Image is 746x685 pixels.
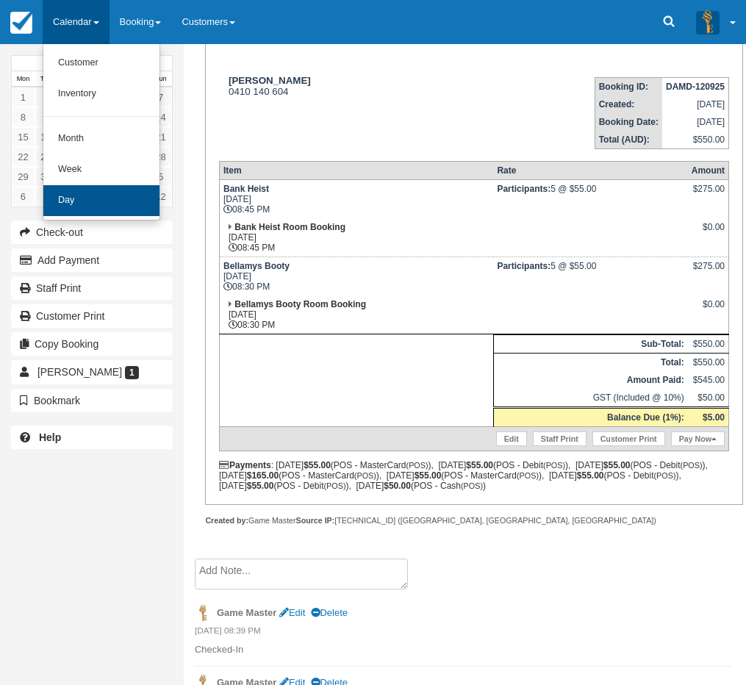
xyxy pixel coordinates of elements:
[43,44,160,220] ul: Calendar
[219,75,512,97] div: 0410 140 604
[247,481,274,491] strong: $55.00
[35,167,57,187] a: 30
[415,470,442,481] strong: $55.00
[149,167,172,187] a: 5
[496,431,527,446] a: Edit
[543,461,565,470] small: (POS)
[461,481,483,490] small: (POS)
[603,460,631,470] strong: $55.00
[35,71,57,87] th: Tue
[35,147,57,167] a: 23
[592,431,665,446] a: Customer Print
[125,366,139,379] span: 1
[384,481,411,491] strong: $50.00
[688,389,729,408] td: $50.00
[493,162,687,180] th: Rate
[219,295,493,334] td: [DATE] 08:30 PM
[323,481,345,490] small: (POS)
[493,408,687,427] th: Balance Due (1%):
[37,366,122,378] span: [PERSON_NAME]
[234,299,366,309] strong: Bellamys Booty Room Booking
[493,371,687,389] th: Amount Paid:
[35,87,57,107] a: 2
[12,187,35,207] a: 6
[517,471,539,480] small: (POS)
[296,516,335,525] strong: Source IP:
[35,107,57,127] a: 9
[493,257,687,296] td: 5 @ $55.00
[692,222,725,244] div: $0.00
[195,625,732,641] em: [DATE] 08:39 PM
[666,82,725,92] strong: DAMD-120925
[219,460,729,491] div: : [DATE] (POS - MasterCard ), [DATE] (POS - Debit ), [DATE] (POS - Debit ), [DATE] (POS - MasterC...
[11,248,173,272] button: Add Payment
[205,515,742,526] div: Game Master [TECHNICAL_ID] ([GEOGRAPHIC_DATA], [GEOGRAPHIC_DATA], [GEOGRAPHIC_DATA])
[497,261,550,271] strong: Participants
[681,461,703,470] small: (POS)
[43,154,159,185] a: Week
[12,147,35,167] a: 22
[43,185,159,216] a: Day
[662,131,729,149] td: $550.00
[217,607,276,618] strong: Game Master
[219,180,493,219] td: [DATE] 08:45 PM
[10,12,32,34] img: checkfront-main-nav-mini-logo.png
[39,431,61,443] b: Help
[219,257,493,296] td: [DATE] 08:30 PM
[692,299,725,321] div: $0.00
[149,71,172,87] th: Sun
[219,162,493,180] th: Item
[12,127,35,147] a: 15
[11,304,173,328] a: Customer Print
[595,113,662,131] th: Booking Date:
[247,470,279,481] strong: $165.00
[696,10,720,34] img: A3
[595,131,662,149] th: Total (AUD):
[688,354,729,372] td: $550.00
[279,607,305,618] a: Edit
[12,71,35,87] th: Mon
[11,360,173,384] a: [PERSON_NAME] 1
[234,222,345,232] strong: Bank Heist Room Booking
[533,431,587,446] a: Staff Print
[149,87,172,107] a: 7
[304,460,331,470] strong: $55.00
[149,127,172,147] a: 21
[688,371,729,389] td: $545.00
[688,162,729,180] th: Amount
[671,431,725,446] a: Pay Now
[43,79,159,110] a: Inventory
[466,460,493,470] strong: $55.00
[662,96,729,113] td: [DATE]
[354,471,376,480] small: (POS)
[219,218,493,257] td: [DATE] 08:45 PM
[223,261,290,271] strong: Bellamys Booty
[595,96,662,113] th: Created:
[11,426,173,449] a: Help
[43,48,159,79] a: Customer
[11,389,173,412] button: Bookmark
[12,167,35,187] a: 29
[219,460,271,470] strong: Payments
[595,78,662,96] th: Booking ID:
[311,607,348,618] a: Delete
[149,147,172,167] a: 28
[12,107,35,127] a: 8
[229,75,311,86] strong: [PERSON_NAME]
[493,180,687,219] td: 5 @ $55.00
[11,332,173,356] button: Copy Booking
[493,354,687,372] th: Total:
[493,335,687,354] th: Sub-Total:
[11,220,173,244] button: Check-out
[688,335,729,354] td: $550.00
[577,470,604,481] strong: $55.00
[497,184,550,194] strong: Participants
[692,184,725,206] div: $275.00
[703,412,725,423] strong: $5.00
[35,187,57,207] a: 7
[406,461,428,470] small: (POS)
[43,123,159,154] a: Month
[692,261,725,283] div: $275.00
[12,87,35,107] a: 1
[35,127,57,147] a: 16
